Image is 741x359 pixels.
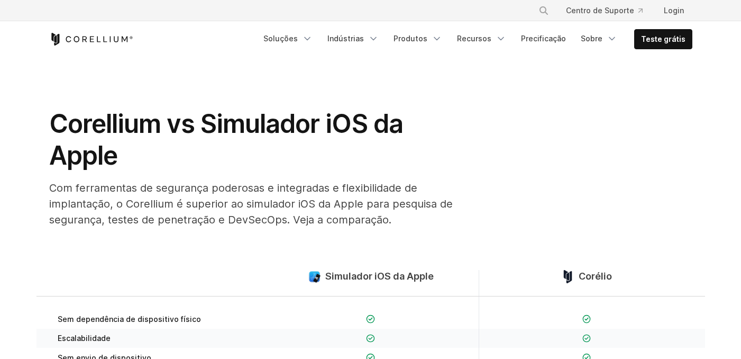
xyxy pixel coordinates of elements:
font: Soluções [263,33,298,44]
div: Menu de navegação [526,1,692,20]
a: Teste grátis [635,30,692,49]
span: Escalabilidade [58,334,111,343]
font: Centro de Suporte [566,5,634,16]
img: Marca [366,334,375,343]
a: Login [655,1,692,20]
font: Produtos [394,33,427,44]
div: Menu de navegação [257,29,692,49]
img: Marca [582,334,591,343]
a: Precificação [515,29,572,48]
font: Recursos [457,33,491,44]
img: Marca [582,315,591,324]
button: Procurar [534,1,553,20]
span: Simulador iOS da Apple [325,271,434,283]
p: Com ferramentas de segurança poderosas e integradas e flexibilidade de implantação, o Corellium é... [49,180,472,228]
font: Indústrias [327,33,364,44]
span: Corélio [579,271,612,283]
a: Corellium Início [49,33,133,46]
span: Sem dependência de dispositivo físico [58,315,201,324]
h1: Corellium vs Simulador iOS da Apple [49,108,472,172]
font: Sobre [581,33,602,44]
img: compare_ios-simulador--grande [308,270,321,283]
img: Marca [366,315,375,324]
